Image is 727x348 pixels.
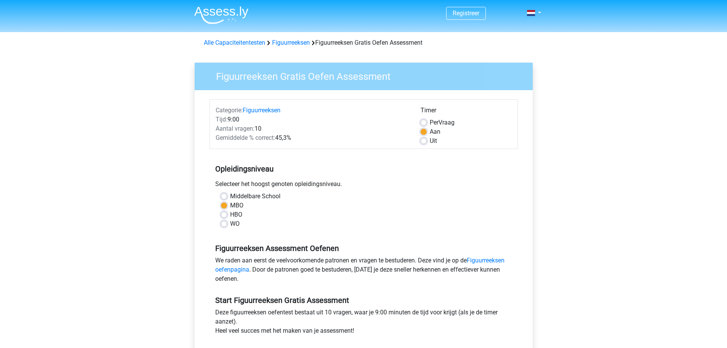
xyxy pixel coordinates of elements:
span: Gemiddelde % correct: [216,134,275,141]
span: Categorie: [216,107,243,114]
img: Assessly [194,6,248,24]
span: Tijd: [216,116,227,123]
div: 45,3% [210,133,415,142]
a: Alle Capaciteitentesten [204,39,265,46]
h5: Start Figuurreeksen Gratis Assessment [215,296,512,305]
a: Registreer [453,10,479,17]
label: Middelbare School [230,192,280,201]
h5: Opleidingsniveau [215,161,512,176]
label: WO [230,219,240,228]
div: Deze figuurreeksen oefentest bestaat uit 10 vragen, waar je 9:00 minuten de tijd voor krijgt (als... [210,308,518,338]
label: HBO [230,210,242,219]
div: Selecteer het hoogst genoten opleidingsniveau. [210,180,518,192]
h3: Figuurreeksen Gratis Oefen Assessment [207,68,527,83]
div: Figuurreeksen Gratis Oefen Assessment [201,38,527,47]
label: MBO [230,201,243,210]
div: Timer [421,106,512,118]
span: Aantal vragen: [216,125,255,132]
a: Figuurreeksen [243,107,280,114]
h5: Figuurreeksen Assessment Oefenen [215,244,512,253]
a: Figuurreeksen [272,39,310,46]
span: Per [430,119,438,126]
label: Aan [430,127,440,136]
label: Vraag [430,118,455,127]
div: 9:00 [210,115,415,124]
label: Uit [430,136,437,146]
div: 10 [210,124,415,133]
div: We raden aan eerst de veelvoorkomende patronen en vragen te bestuderen. Deze vind je op de . Door... [210,256,518,286]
